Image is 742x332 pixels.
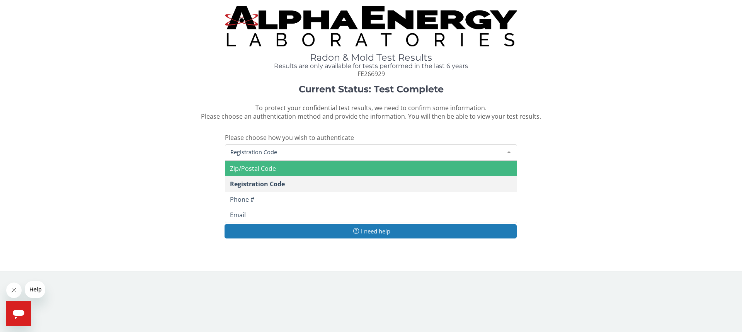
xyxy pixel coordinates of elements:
[230,180,285,188] span: Registration Code
[225,63,517,70] h4: Results are only available for tests performed in the last 6 years
[225,53,517,63] h1: Radon & Mold Test Results
[201,104,541,121] span: To protect your confidential test results, we need to confirm some information. Please choose an ...
[25,281,45,298] iframe: Message from company
[225,6,517,46] img: TightCrop.jpg
[357,70,385,78] span: FE266929
[230,164,276,173] span: Zip/Postal Code
[225,133,354,142] span: Please choose how you wish to authenticate
[6,283,22,298] iframe: Close message
[6,301,31,326] iframe: Button to launch messaging window
[225,224,517,238] button: I need help
[228,148,501,156] span: Registration Code
[230,211,246,219] span: Email
[299,83,444,95] strong: Current Status: Test Complete
[230,195,254,204] span: Phone #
